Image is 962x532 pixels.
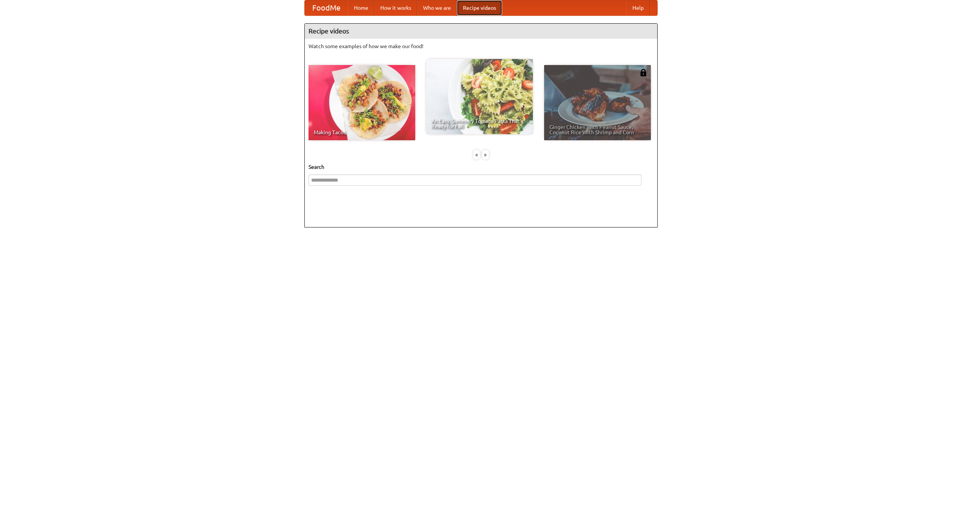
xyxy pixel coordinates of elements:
a: Home [348,0,374,15]
a: Help [626,0,650,15]
span: Making Tacos [314,130,410,135]
div: « [473,150,480,159]
a: Making Tacos [309,65,415,140]
h5: Search [309,163,653,171]
span: An Easy, Summery Tomato Pasta That's Ready for Fall [431,118,528,129]
a: Recipe videos [457,0,502,15]
img: 483408.png [640,69,647,76]
a: Who we are [417,0,457,15]
a: FoodMe [305,0,348,15]
a: How it works [374,0,417,15]
p: Watch some examples of how we make our food! [309,42,653,50]
a: An Easy, Summery Tomato Pasta That's Ready for Fall [426,59,533,134]
h4: Recipe videos [305,24,657,39]
div: » [482,150,489,159]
